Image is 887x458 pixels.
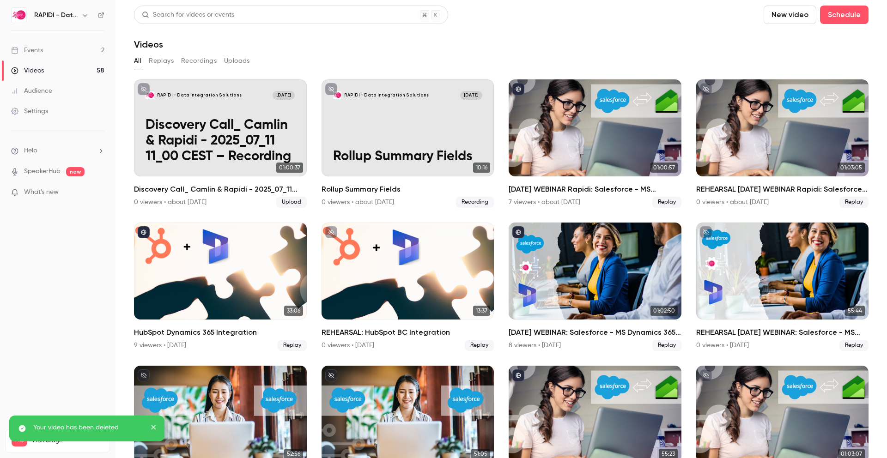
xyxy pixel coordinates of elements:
[764,6,816,24] button: New video
[34,11,78,20] h6: RAPIDI - Data Integration Solutions
[509,79,681,208] li: JUL 2025 WEBINAR Rapidi: Salesforce - MS Dynamics 365 Finance Integration
[509,184,681,195] h2: [DATE] WEBINAR Rapidi: Salesforce - MS Dynamics 365 Finance Integration
[652,340,681,351] span: Replay
[700,369,712,381] button: unpublished
[134,39,163,50] h1: Videos
[134,54,141,68] button: All
[820,6,869,24] button: Schedule
[650,163,678,173] span: 01:00:57
[322,341,374,350] div: 0 viewers • [DATE]
[696,184,869,195] h2: REHEARSAL [DATE] WEBINAR Rapidi: Salesforce - MS Dynamics 365 Finance Integration
[276,197,307,208] span: Upload
[696,79,869,208] a: 01:03:05REHEARSAL [DATE] WEBINAR Rapidi: Salesforce - MS Dynamics 365 Finance Integration0 viewer...
[512,226,524,238] button: published
[138,369,150,381] button: unpublished
[322,223,494,351] a: 13:37REHEARSAL: HubSpot BC Integration0 viewers • [DATE]Replay
[146,118,295,165] p: Discovery Call_ Camlin & Rapidi - 2025_07_11 11_00 CEST – Recording
[465,340,494,351] span: Replay
[509,198,580,207] div: 7 viewers • about [DATE]
[696,327,869,338] h2: REHEARSAL [DATE] WEBINAR: Salesforce - MS Dynamics 365 Integration
[134,223,307,351] a: 33:06HubSpot Dynamics 365 Integration9 viewers • [DATE]Replay
[134,223,307,351] li: HubSpot Dynamics 365 Integration
[838,163,865,173] span: 01:03:05
[181,54,217,68] button: Recordings
[93,188,104,197] iframe: Noticeable Trigger
[146,91,154,100] img: Discovery Call_ Camlin & Rapidi - 2025_07_11 11_00 CEST – Recording
[700,83,712,95] button: unpublished
[66,167,85,176] span: new
[11,66,44,75] div: Videos
[134,198,207,207] div: 0 viewers • about [DATE]
[325,226,337,238] button: unpublished
[333,91,342,100] img: Rollup Summary Fields
[473,163,490,173] span: 10:16
[142,10,234,20] div: Search for videos or events
[322,184,494,195] h2: Rollup Summary Fields
[512,369,524,381] button: published
[151,423,157,434] button: close
[473,306,490,316] span: 13:37
[11,107,48,116] div: Settings
[149,54,174,68] button: Replays
[509,223,681,351] li: MAY 2025 WEBINAR: Salesforce - MS Dynamics 365 Integration
[273,91,295,100] span: [DATE]
[322,79,494,208] li: Rollup Summary Fields
[456,197,494,208] span: Recording
[652,197,681,208] span: Replay
[24,146,37,156] span: Help
[460,91,482,100] span: [DATE]
[134,6,869,452] section: Videos
[322,327,494,338] h2: REHEARSAL: HubSpot BC Integration
[696,79,869,208] li: REHEARSAL JUL 2025 WEBINAR Rapidi: Salesforce - MS Dynamics 365 Finance Integration
[845,306,865,316] span: 55:44
[509,341,561,350] div: 8 viewers • [DATE]
[322,79,494,208] a: Rollup Summary FieldsRAPIDI - Data Integration Solutions[DATE]Rollup Summary Fields10:16Rollup Su...
[138,83,150,95] button: unpublished
[696,198,769,207] div: 0 viewers • about [DATE]
[839,197,869,208] span: Replay
[134,341,186,350] div: 9 viewers • [DATE]
[509,79,681,208] a: 01:00:57[DATE] WEBINAR Rapidi: Salesforce - MS Dynamics 365 Finance Integration7 viewers • about ...
[509,223,681,351] a: 01:02:50[DATE] WEBINAR: Salesforce - MS Dynamics 365 Integration8 viewers • [DATE]Replay
[278,340,307,351] span: Replay
[344,92,429,98] p: RAPIDI - Data Integration Solutions
[650,306,678,316] span: 01:02:50
[24,187,59,197] span: What's new
[700,226,712,238] button: unpublished
[11,86,52,96] div: Audience
[33,423,144,432] p: Your video has been deleted
[512,83,524,95] button: published
[11,46,43,55] div: Events
[322,198,394,207] div: 0 viewers • about [DATE]
[325,83,337,95] button: unpublished
[134,79,307,208] li: Discovery Call_ Camlin & Rapidi - 2025_07_11 11_00 CEST – Recording
[284,306,303,316] span: 33:06
[696,341,749,350] div: 0 viewers • [DATE]
[509,327,681,338] h2: [DATE] WEBINAR: Salesforce - MS Dynamics 365 Integration
[24,167,61,176] a: SpeakerHub
[322,223,494,351] li: REHEARSAL: HubSpot BC Integration
[11,146,104,156] li: help-dropdown-opener
[134,79,307,208] a: Discovery Call_ Camlin & Rapidi - 2025_07_11 11_00 CEST – RecordingRAPIDI - Data Integration Solu...
[134,327,307,338] h2: HubSpot Dynamics 365 Integration
[325,369,337,381] button: unpublished
[134,184,307,195] h2: Discovery Call_ Camlin & Rapidi - 2025_07_11 11_00 CEST – Recording
[12,8,26,23] img: RAPIDI - Data Integration Solutions
[333,149,482,165] p: Rollup Summary Fields
[157,92,242,98] p: RAPIDI - Data Integration Solutions
[276,163,303,173] span: 01:00:37
[696,223,869,351] a: 55:44REHEARSAL [DATE] WEBINAR: Salesforce - MS Dynamics 365 Integration0 viewers • [DATE]Replay
[138,226,150,238] button: published
[224,54,250,68] button: Uploads
[696,223,869,351] li: REHEARSAL MAY 2025 WEBINAR: Salesforce - MS Dynamics 365 Integration
[839,340,869,351] span: Replay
